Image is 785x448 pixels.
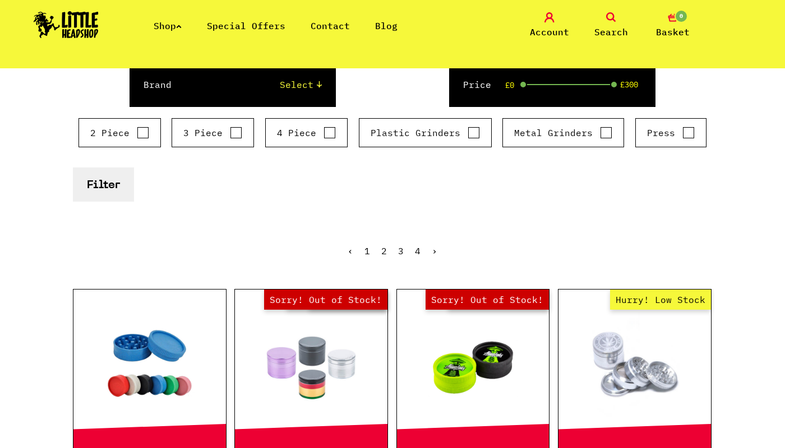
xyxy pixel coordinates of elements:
span: Hurry! Low Stock [610,290,711,310]
a: 3 [398,245,404,256]
span: Account [530,25,569,39]
span: Search [594,25,628,39]
span: Sorry! Out of Stock! [264,290,387,310]
label: Brand [144,78,172,91]
label: Metal Grinders [514,126,612,139]
a: Contact [311,20,350,31]
label: 2 Piece [90,126,149,139]
a: Shop [154,20,182,31]
span: £300 [620,80,638,89]
a: Search [583,12,639,39]
label: 3 Piece [183,126,242,139]
a: Hurry! Low Stock [558,309,711,421]
label: Press [647,126,695,139]
a: 2 [381,245,387,256]
label: Price [463,78,491,91]
a: Next » [432,245,437,256]
span: Sorry! Out of Stock! [426,290,549,310]
span: £0 [505,81,514,90]
a: 4 [415,245,421,256]
a: Out of Stock Hurry! Low Stock Sorry! Out of Stock! [235,309,387,421]
span: Basket [656,25,690,39]
a: Hurry! Low Stock Sorry! Out of Stock! [397,309,549,421]
span: ‹ [348,245,353,256]
label: 4 Piece [277,126,336,139]
a: Blog [375,20,398,31]
a: 0 Basket [645,12,701,39]
a: Special Offers [207,20,285,31]
label: Plastic Grinders [371,126,480,139]
span: 0 [675,10,688,23]
img: Little Head Shop Logo [34,11,99,38]
li: « Previous [348,246,353,255]
button: Filter [73,167,134,202]
span: 1 [364,245,370,256]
